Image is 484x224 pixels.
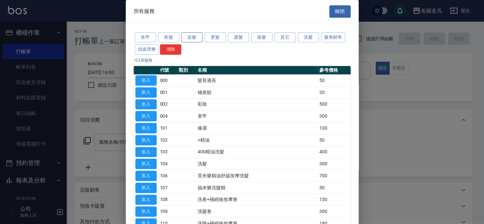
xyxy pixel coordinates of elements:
[135,171,157,181] button: 加入
[135,123,157,133] button: 加入
[196,182,317,194] td: 福米樂洗髮精
[135,32,156,43] button: 美甲
[318,146,351,158] td: 400
[158,134,177,146] td: 102
[177,66,196,75] th: 類別
[135,159,157,169] button: 加入
[158,194,177,206] td: 108
[274,32,296,43] button: 其它
[298,32,319,43] button: 洗髮
[321,32,346,43] button: 髮券銷售
[135,135,157,145] button: 加入
[135,99,157,110] button: 加入
[158,170,177,182] td: 106
[196,206,317,218] td: 洗髮卷
[158,182,177,194] td: 107
[318,182,351,194] td: 50
[135,111,157,121] button: 加入
[181,32,203,43] button: 染髮
[228,32,249,43] button: 護髮
[134,8,155,15] span: 所有服務
[196,98,317,110] td: 彩妝
[318,75,351,87] td: 50
[135,44,159,55] button: 頭皮理療
[318,122,351,134] td: 100
[318,134,351,146] td: 50
[135,183,157,193] button: 加入
[318,170,351,182] td: 700
[318,158,351,170] td: 300
[160,44,181,55] button: 清除
[158,110,177,122] td: 004
[196,86,317,98] td: 補差額
[329,5,351,18] button: 關閉
[135,147,157,157] button: 加入
[205,32,226,43] button: 燙髮
[318,194,351,206] td: 150
[196,170,317,182] td: 芙米樂精油舒緩按摩洗髮
[158,122,177,134] td: 101
[196,110,317,122] td: 美甲
[158,146,177,158] td: 103
[196,146,317,158] td: 400精油洗髮
[196,158,317,170] td: 洗髮
[196,134,317,146] td: +精油
[158,32,179,43] button: 剪髮
[135,195,157,205] button: 加入
[251,32,272,43] button: 接髮
[158,206,177,218] td: 109
[158,98,177,110] td: 002
[135,206,157,217] button: 加入
[318,66,351,75] th: 參考價格
[318,86,351,98] td: 20
[318,110,351,122] td: 300
[135,87,157,98] button: 加入
[134,57,351,63] p: 123 筆服務
[158,158,177,170] td: 104
[158,75,177,87] td: 000
[196,122,317,134] td: 修眉
[158,86,177,98] td: 001
[135,75,157,86] button: 加入
[196,194,317,206] td: 洗卷+補經絡按摩卷
[318,98,351,110] td: 500
[318,206,351,218] td: 300
[158,66,177,75] th: 代號
[196,66,317,75] th: 名稱
[196,75,317,87] td: 髮長過長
